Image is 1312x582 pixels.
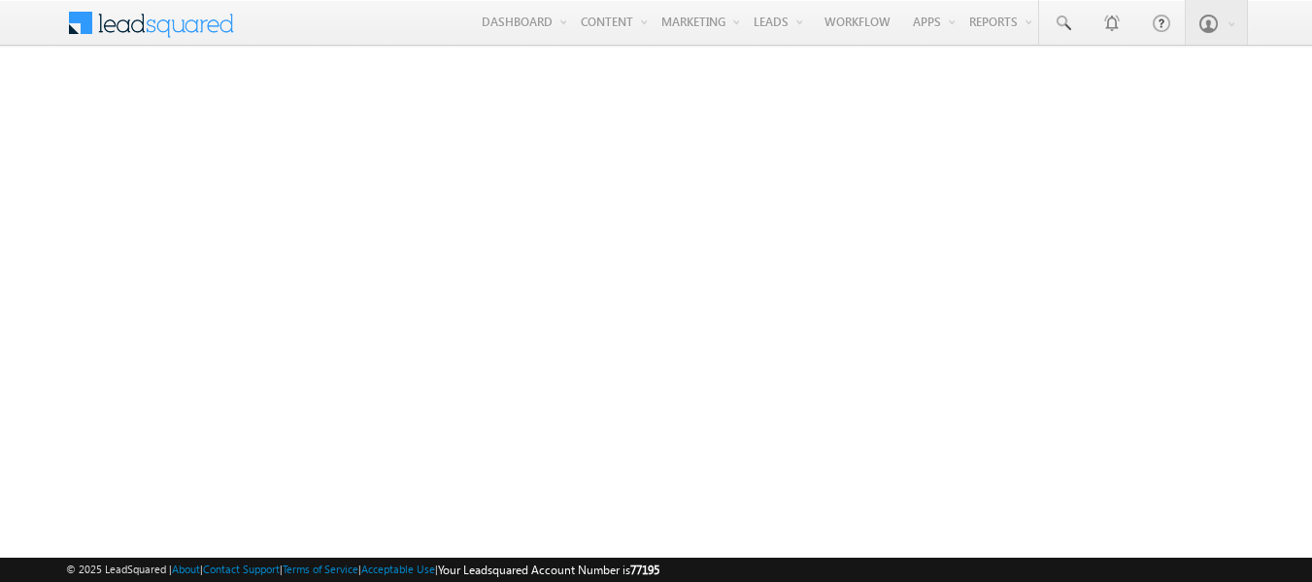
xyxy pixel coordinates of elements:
a: Contact Support [203,563,280,575]
a: Terms of Service [283,563,358,575]
a: Acceptable Use [361,563,435,575]
span: 77195 [630,563,659,577]
a: About [172,563,200,575]
span: © 2025 LeadSquared | | | | | [66,561,659,579]
span: Your Leadsquared Account Number is [438,563,659,577]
